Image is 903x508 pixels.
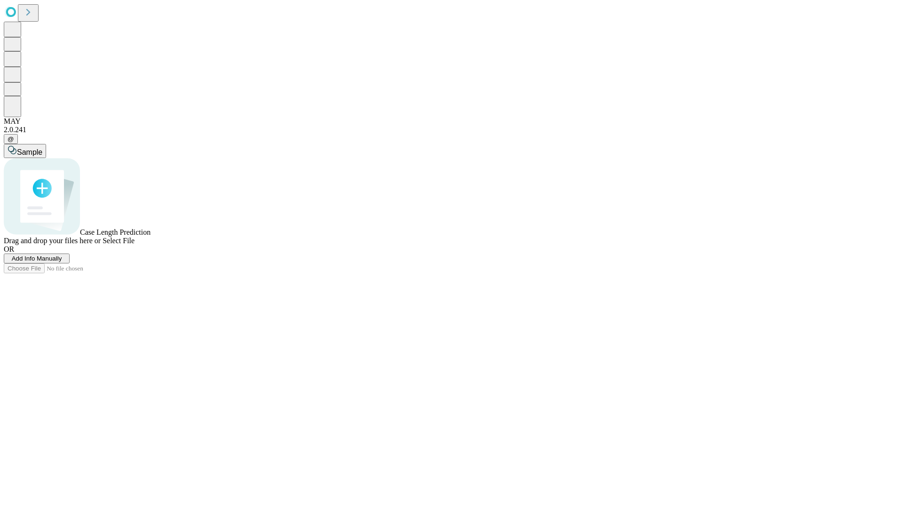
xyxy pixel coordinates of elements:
span: Drag and drop your files here or [4,237,101,245]
span: Sample [17,148,42,156]
button: Sample [4,144,46,158]
button: Add Info Manually [4,254,70,263]
span: Add Info Manually [12,255,62,262]
span: @ [8,135,14,143]
span: OR [4,245,14,253]
span: Select File [103,237,135,245]
div: MAY [4,117,899,126]
div: 2.0.241 [4,126,899,134]
span: Case Length Prediction [80,228,150,236]
button: @ [4,134,18,144]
